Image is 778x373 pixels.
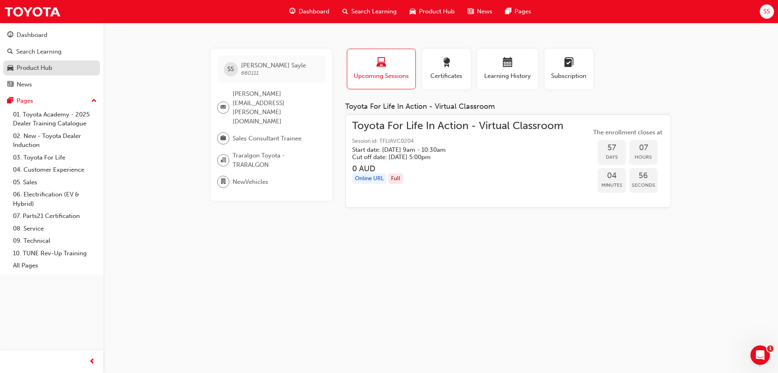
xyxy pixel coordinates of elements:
span: organisation-icon [220,155,226,166]
span: The enrollment closes at [591,128,664,137]
span: Traralgon Toyota - TRARALGON [233,151,319,169]
span: Toyota For Life In Action - Virtual Classroom [352,121,563,131]
span: 57 [598,143,626,153]
a: 03. Toyota For Life [10,151,100,164]
a: news-iconNews [461,3,499,20]
a: Search Learning [3,44,100,59]
span: Hours [629,153,658,162]
a: Dashboard [3,28,100,43]
span: Pages [515,7,531,16]
div: Dashboard [17,30,47,40]
a: search-iconSearch Learning [336,3,403,20]
span: guage-icon [7,32,13,39]
span: pages-icon [7,97,13,105]
a: 08. Service [10,222,100,235]
span: news-icon [7,81,13,88]
a: News [3,77,100,92]
span: up-icon [91,96,97,106]
span: car-icon [410,6,416,17]
span: learningplan-icon [564,58,574,69]
a: 02. New - Toyota Dealer Induction [10,130,100,151]
span: search-icon [342,6,348,17]
span: pages-icon [505,6,511,17]
span: 07 [629,143,658,153]
span: Dashboard [299,7,329,16]
span: Certificates [428,71,465,81]
h3: 0 AUD [352,164,563,173]
h5: Start date: [DATE] 9am - 10:30am [352,146,550,153]
button: Upcoming Sessions [347,49,416,89]
span: [PERSON_NAME][EMAIL_ADDRESS][PERSON_NAME][DOMAIN_NAME] [233,89,319,126]
span: search-icon [7,48,13,56]
span: 04 [598,171,626,181]
span: Learning History [483,71,532,81]
a: All Pages [10,259,100,272]
span: news-icon [468,6,474,17]
span: 56 [629,171,658,181]
iframe: Intercom live chat [750,345,770,365]
a: 05. Sales [10,176,100,189]
span: Session id: TFLIAVC0204 [352,137,563,146]
a: 01. Toyota Academy - 2025 Dealer Training Catalogue [10,108,100,130]
a: Toyota For Life In Action - Virtual ClassroomSession id: TFLIAVC0204Start date: [DATE] 9am - 10:3... [352,121,664,201]
a: Product Hub [3,60,100,75]
span: SS [227,65,234,74]
div: Toyota For Life In Action - Virtual Classroom [345,102,671,111]
span: Search Learning [351,7,397,16]
span: Days [598,153,626,162]
div: Online URL [352,173,387,184]
span: Minutes [598,181,626,190]
a: 06. Electrification (EV & Hybrid) [10,188,100,210]
button: Pages [3,93,100,108]
button: DashboardSearch LearningProduct HubNews [3,26,100,93]
span: Product Hub [419,7,455,16]
span: email-icon [220,102,226,113]
a: 07. Parts21 Certification [10,210,100,222]
a: 09. Technical [10,235,100,247]
span: Subscription [551,71,587,81]
h5: Cut off date: [DATE] 5:00pm [352,153,550,161]
div: News [17,80,32,89]
div: Full [388,173,403,184]
span: Sales Consultant Trainee [233,134,301,143]
span: 660111 [241,69,259,76]
div: Product Hub [17,63,52,73]
a: 10. TUNE Rev-Up Training [10,247,100,260]
span: award-icon [442,58,451,69]
span: News [477,7,492,16]
span: guage-icon [289,6,295,17]
span: [PERSON_NAME] Sayle [241,62,306,69]
div: Search Learning [16,47,62,56]
a: car-iconProduct Hub [403,3,461,20]
a: pages-iconPages [499,3,538,20]
span: briefcase-icon [220,133,226,144]
a: 04. Customer Experience [10,164,100,176]
a: guage-iconDashboard [283,3,336,20]
span: calendar-icon [503,58,513,69]
img: Trak [4,2,61,21]
button: Certificates [422,49,471,89]
span: SS [763,7,770,16]
button: Learning History [477,49,538,89]
div: Pages [17,96,33,106]
span: Seconds [629,181,658,190]
span: car-icon [7,65,13,72]
span: department-icon [220,177,226,187]
button: Subscription [545,49,593,89]
button: SS [760,4,774,19]
span: Upcoming Sessions [353,71,409,81]
span: 1 [767,345,774,352]
span: NewVehicles [233,177,268,187]
span: laptop-icon [376,58,386,69]
span: prev-icon [89,357,95,367]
